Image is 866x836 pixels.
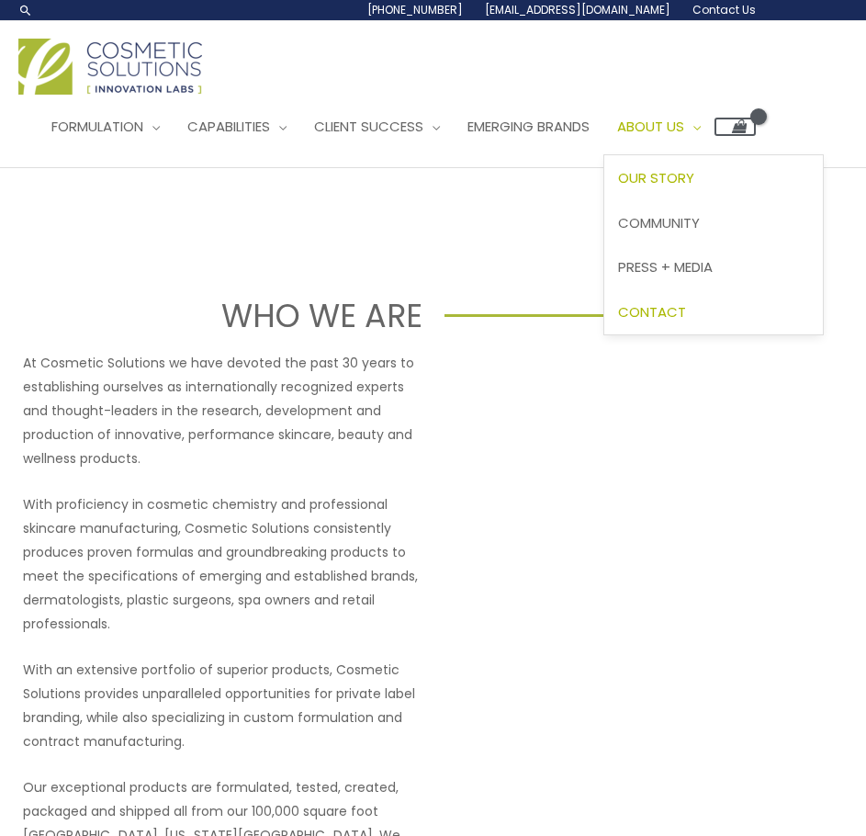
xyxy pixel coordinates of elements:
span: About Us [617,117,684,136]
a: Capabilities [174,99,300,154]
span: Press + Media [618,257,713,277]
p: With an extensive portfolio of superior products, Cosmetic Solutions provides unparalleled opport... [23,658,422,753]
img: Cosmetic Solutions Logo [18,39,202,95]
span: Contact Us [692,2,756,17]
a: Contact [604,290,823,335]
a: Client Success [300,99,454,154]
span: [EMAIL_ADDRESS][DOMAIN_NAME] [485,2,670,17]
nav: Site Navigation [24,99,756,154]
a: Emerging Brands [454,99,603,154]
span: Emerging Brands [467,117,590,136]
a: Press + Media [604,245,823,290]
p: At Cosmetic Solutions we have devoted the past 30 years to establishing ourselves as internationa... [23,351,422,470]
span: Formulation [51,117,143,136]
iframe: Get to know Cosmetic Solutions Private Label Skin Care [444,351,844,575]
a: Formulation [38,99,174,154]
span: Community [618,213,700,232]
a: Our Story [604,155,823,200]
span: Our Story [618,168,694,187]
a: Search icon link [18,3,33,17]
span: Client Success [314,117,423,136]
a: About Us [603,99,714,154]
span: [PHONE_NUMBER] [367,2,463,17]
p: With proficiency in cosmetic chemistry and professional skincare manufacturing, Cosmetic Solution... [23,492,422,636]
a: Community [604,200,823,245]
span: Contact [618,302,686,322]
h1: WHO WE ARE [70,293,422,338]
span: Capabilities [187,117,270,136]
a: View Shopping Cart, empty [714,118,756,136]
